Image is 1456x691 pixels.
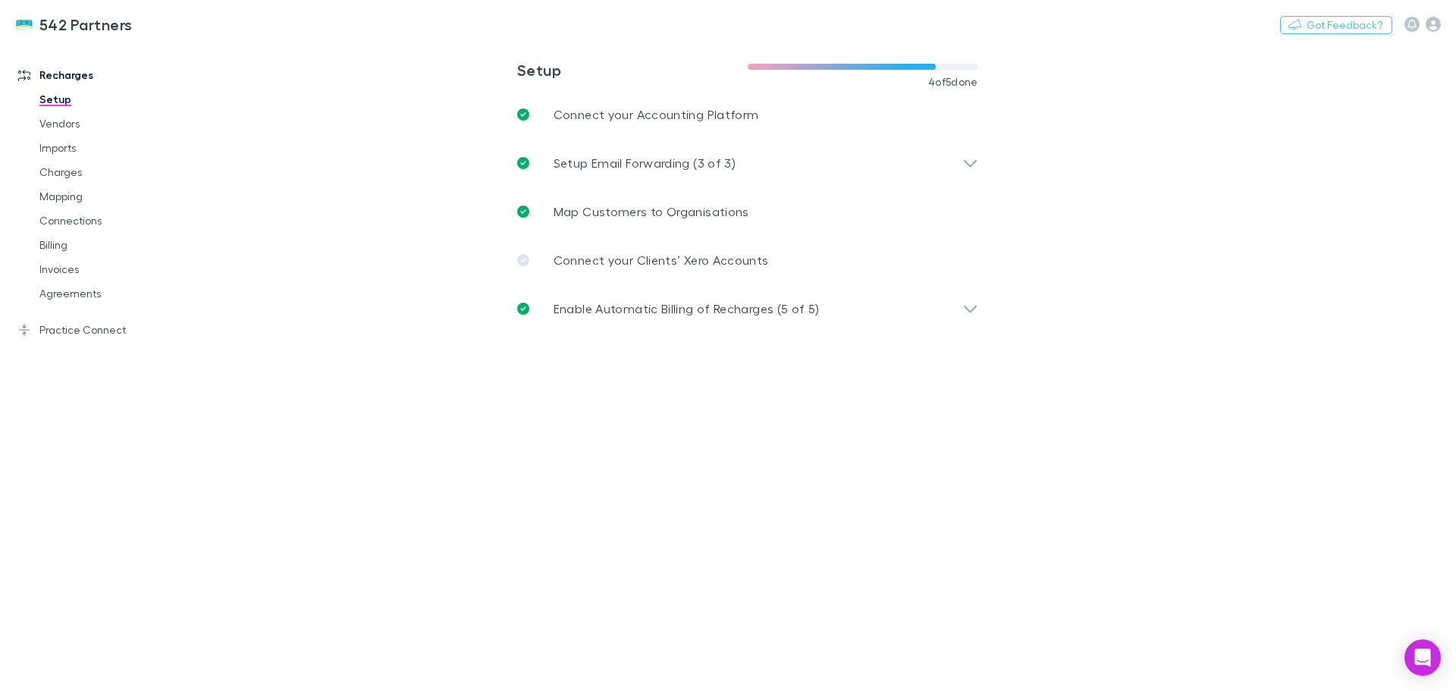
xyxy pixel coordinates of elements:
[24,233,205,257] a: Billing
[554,154,736,172] p: Setup Email Forwarding (3 of 3)
[3,318,205,342] a: Practice Connect
[505,284,990,333] div: Enable Automatic Billing of Recharges (5 of 5)
[554,300,820,318] p: Enable Automatic Billing of Recharges (5 of 5)
[24,209,205,233] a: Connections
[24,160,205,184] a: Charges
[1280,16,1392,34] button: Got Feedback?
[24,136,205,160] a: Imports
[505,187,990,236] a: Map Customers to Organisations
[24,184,205,209] a: Mapping
[517,61,748,79] h3: Setup
[24,281,205,306] a: Agreements
[554,203,749,221] p: Map Customers to Organisations
[505,139,990,187] div: Setup Email Forwarding (3 of 3)
[24,257,205,281] a: Invoices
[6,6,142,42] a: 542 Partners
[1404,639,1441,676] div: Open Intercom Messenger
[554,105,759,124] p: Connect your Accounting Platform
[505,90,990,139] a: Connect your Accounting Platform
[15,15,33,33] img: 542 Partners's Logo
[24,87,205,112] a: Setup
[24,112,205,136] a: Vendors
[928,76,978,88] span: 4 of 5 done
[3,63,205,87] a: Recharges
[39,15,133,33] h3: 542 Partners
[554,251,769,269] p: Connect your Clients’ Xero Accounts
[505,236,990,284] a: Connect your Clients’ Xero Accounts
